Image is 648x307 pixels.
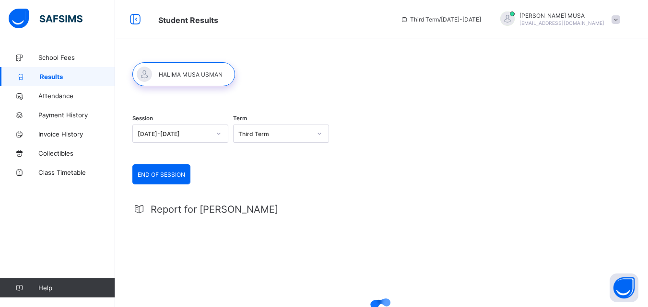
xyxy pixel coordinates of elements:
img: safsims [9,9,82,29]
span: Term [233,115,247,122]
button: Open asap [610,273,638,302]
span: Invoice History [38,130,115,138]
div: HALIMAMUSA [491,11,625,27]
span: Class Timetable [38,169,115,176]
span: Student Results [158,15,218,25]
span: Collectibles [38,149,115,157]
span: Results [40,73,115,80]
span: Help [38,284,115,292]
span: session/term information [401,16,481,23]
div: Third Term [238,130,311,137]
span: END OF SESSION [138,171,185,178]
span: School Fees [38,54,115,61]
span: [EMAIL_ADDRESS][DOMAIN_NAME] [519,20,604,26]
span: Session [132,115,153,122]
span: [PERSON_NAME] MUSA [519,12,604,19]
span: Attendance [38,92,115,100]
div: [DATE]-[DATE] [138,130,211,137]
span: Payment History [38,111,115,119]
span: Report for [PERSON_NAME] [151,204,278,215]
